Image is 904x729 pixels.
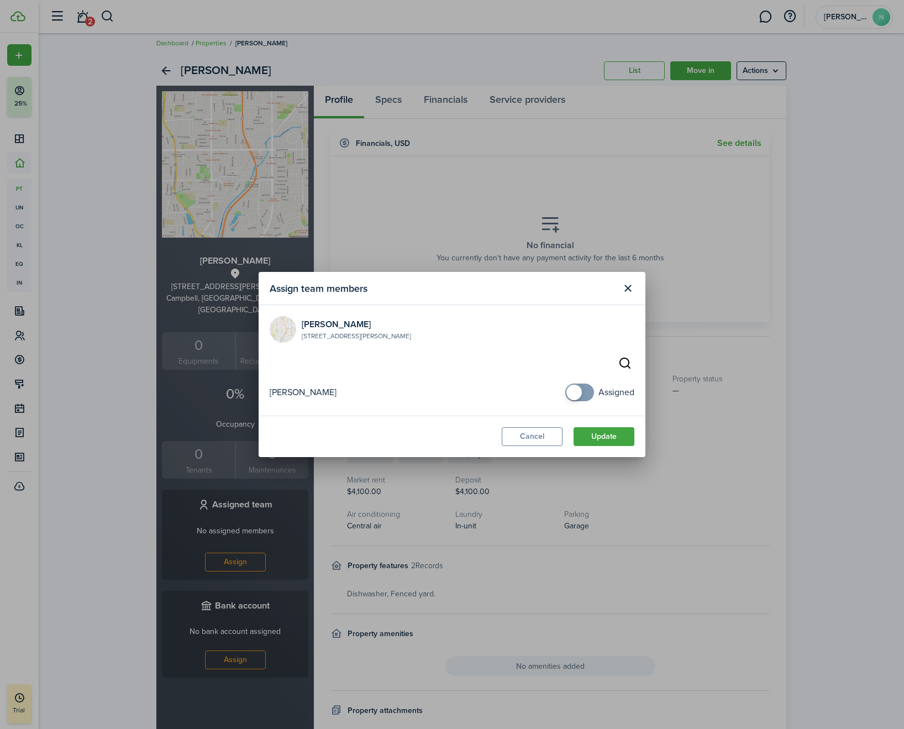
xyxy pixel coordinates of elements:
[302,318,411,331] h4: [PERSON_NAME]
[270,277,616,299] modal-title: Assign team members
[618,279,637,298] button: Close modal
[270,386,337,399] span: [PERSON_NAME]
[302,331,411,341] div: [STREET_ADDRESS][PERSON_NAME]
[616,354,634,373] input: Type here to search
[574,427,634,446] button: Update
[270,316,296,343] img: Property avatar
[502,427,563,446] button: Cancel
